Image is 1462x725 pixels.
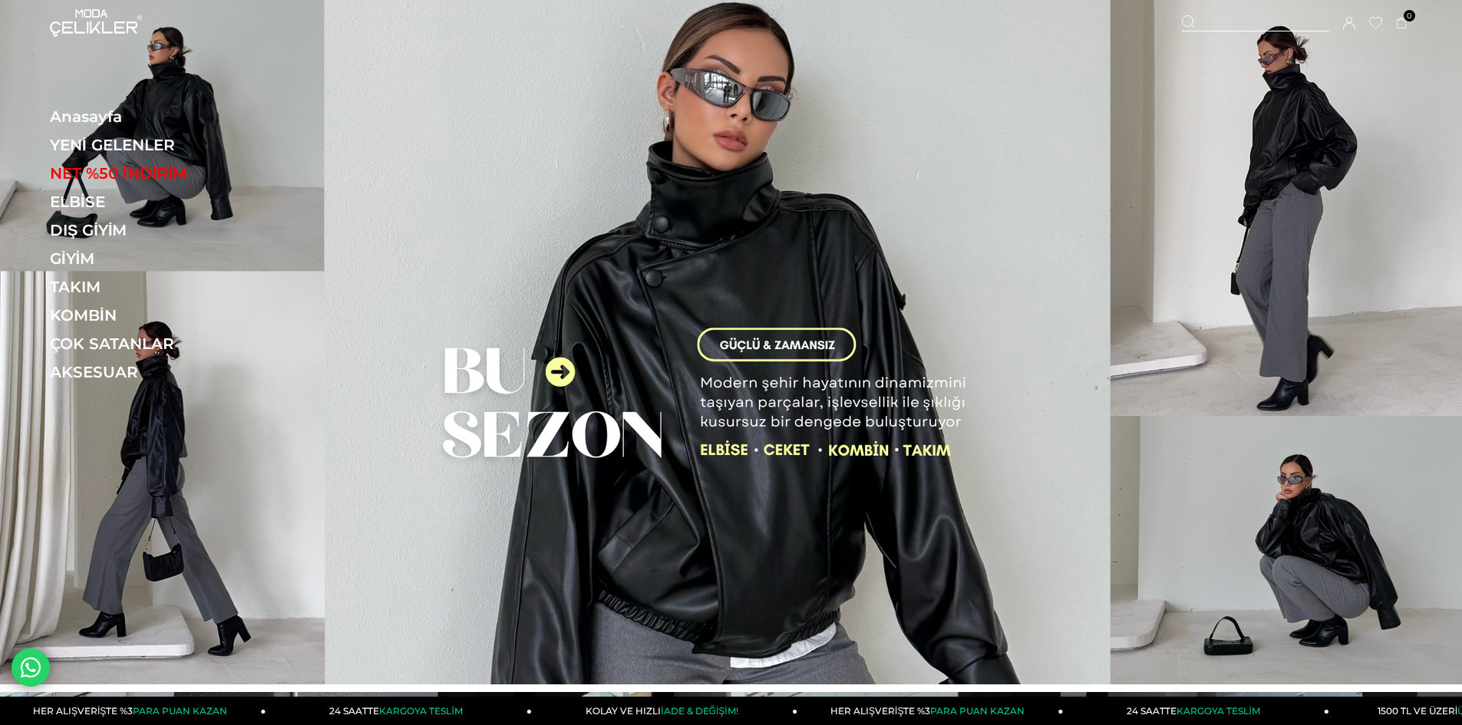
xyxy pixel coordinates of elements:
[50,249,261,268] a: GİYİM
[661,705,738,717] span: İADE & DEĞİŞİM!
[50,107,261,126] a: Anasayfa
[1396,18,1408,29] a: 0
[50,9,142,37] img: logo
[50,136,261,154] a: YENİ GELENLER
[797,697,1063,725] a: HER ALIŞVERİŞTE %3PARA PUAN KAZAN
[50,164,261,183] a: NET %50 İNDİRİM
[133,705,227,717] span: PARA PUAN KAZAN
[532,697,797,725] a: KOLAY VE HIZLIİADE & DEĞİŞİM!
[50,221,261,239] a: DIŞ GİYİM
[50,334,261,353] a: ÇOK SATANLAR
[1404,10,1415,21] span: 0
[50,363,261,381] a: AKSESUAR
[930,705,1025,717] span: PARA PUAN KAZAN
[50,278,261,296] a: TAKIM
[50,306,261,325] a: KOMBİN
[50,193,261,211] a: ELBİSE
[1177,705,1259,717] span: KARGOYA TESLİM
[1064,697,1329,725] a: 24 SAATTEKARGOYA TESLİM
[266,697,532,725] a: 24 SAATTEKARGOYA TESLİM
[379,705,462,717] span: KARGOYA TESLİM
